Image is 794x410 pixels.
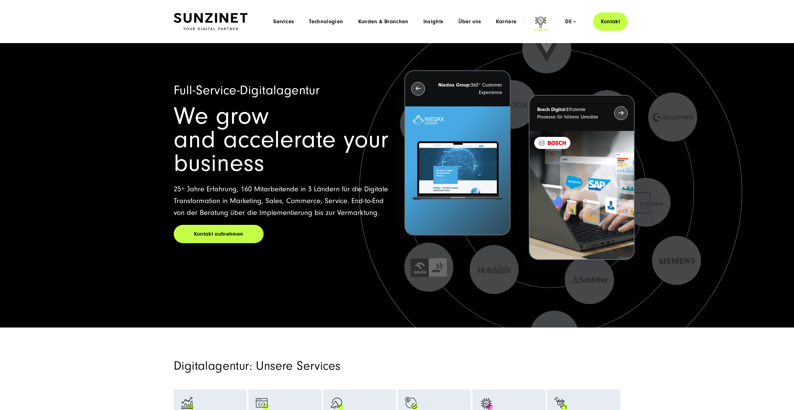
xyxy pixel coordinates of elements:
[438,82,471,88] strong: Niedax Group:
[174,83,319,98] span: Full-Service-Digitalagentur
[423,19,444,25] a: Insights
[565,19,576,25] div: de
[174,183,390,219] p: 25+ Jahre Erfahrung, 160 Mitarbeitende in 3 Ländern für die Digitale Transformation in Marketing,...
[174,225,264,243] a: Kontakt aufnehmen
[537,107,567,112] strong: Bosch Digital:
[174,359,468,373] h2: Digitalagentur: Unsere Services
[529,95,635,260] button: Bosch Digital:Effiziente Prozesse für höhere Umsätze BOSCH - Kundeprojekt - Digital Transformatio...
[458,19,481,25] a: Über uns
[436,81,502,96] p: 360° Customer Experience
[358,19,408,25] a: Kunden & Branchen
[593,12,628,31] a: Kontakt
[405,106,510,235] img: Letztes Projekt von Niedax. Ein Laptop auf dem die Niedax Website geöffnet ist, auf blauem Hinter...
[496,19,516,25] a: Karriere
[309,19,343,25] a: Technologien
[174,102,389,177] span: We grow and accelerate your business
[404,70,510,236] button: Niedax Group:360° Customer Experience Letztes Projekt von Niedax. Ein Laptop auf dem die Niedax W...
[537,106,603,121] p: Effiziente Prozesse für höhere Umsätze
[273,19,294,25] a: Services
[529,131,634,260] img: BOSCH - Kundeprojekt - Digital Transformation Agentur SUNZINET
[174,13,248,30] img: SUNZINET Full Service Digital Agentur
